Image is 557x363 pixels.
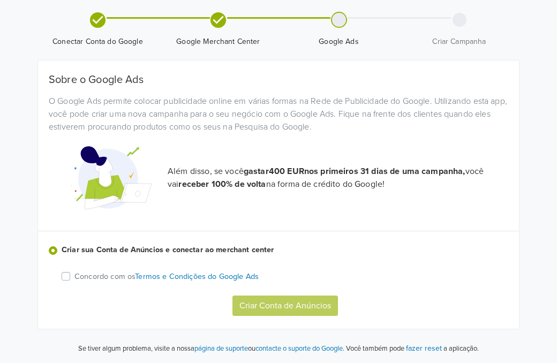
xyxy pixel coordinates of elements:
p: Você também pode a aplicação. [344,342,479,354]
h5: Sobre o Google Ads [49,73,508,86]
div: O Google Ads permite colocar publicidade online em várias formas na Rede de Publicidade do Google... [41,95,516,133]
label: Criar sua Conta de Anúncios e conectar ao merchant center [62,244,508,256]
img: Google Promotional Codes [71,138,152,218]
p: Concordo com os [74,271,259,283]
button: fazer reset [406,342,442,354]
p: Se tiver algum problema, visite a nossa ou . [78,344,344,354]
a: contacte o suporte do Google [255,344,343,353]
span: Google Ads [283,36,395,47]
a: Termos e Condições do Google Ads [135,272,259,281]
strong: gastar 400 EUR nos primeiros 31 dias de uma campanha, [244,166,465,177]
span: Criar Campanha [403,36,515,47]
span: Google Merchant Center [162,36,274,47]
p: Além disso, se você você vai na forma de crédito do Google! [168,165,508,191]
a: página de suporte [194,344,248,353]
strong: receber 100% de volta [178,179,266,190]
span: Conectar Conta do Google [42,36,154,47]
